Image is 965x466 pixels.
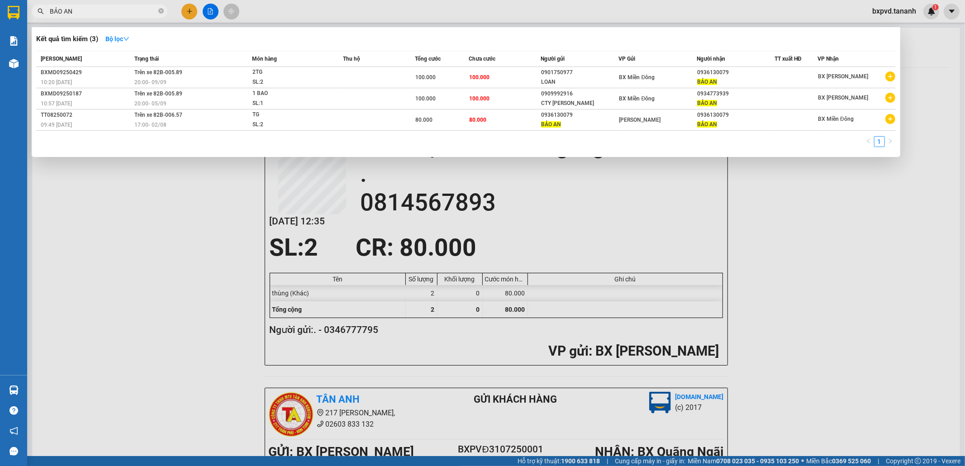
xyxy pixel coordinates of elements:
[541,56,565,62] span: Người gửi
[252,89,320,99] div: 1 BAO
[697,79,717,85] span: BẢO AN
[697,89,774,99] div: 0934773939
[885,114,895,124] span: plus-circle
[252,67,320,77] div: 2TG
[885,71,895,81] span: plus-circle
[134,122,166,128] span: 17:00 - 02/08
[9,59,19,68] img: warehouse-icon
[415,74,436,81] span: 100.000
[41,89,132,99] div: BXMD09250187
[10,427,18,435] span: notification
[818,73,868,80] span: BX [PERSON_NAME]
[134,56,159,62] span: Trạng thái
[252,110,320,120] div: TG
[50,6,157,16] input: Tìm tên, số ĐT hoặc mã đơn
[41,122,72,128] span: 09:49 [DATE]
[158,7,164,16] span: close-circle
[8,6,19,19] img: logo-vxr
[10,447,18,456] span: message
[541,89,618,99] div: 0909992916
[863,136,874,147] li: Previous Page
[818,116,854,122] span: BX Miền Đông
[619,74,655,81] span: BX Miền Đông
[885,93,895,103] span: plus-circle
[866,138,871,144] span: left
[541,77,618,87] div: LOAN
[105,35,129,43] strong: Bộ lọc
[469,56,495,62] span: Chưa cước
[134,112,182,118] span: Trên xe 82B-006.57
[818,56,839,62] span: VP Nhận
[888,138,893,144] span: right
[619,56,636,62] span: VP Gửi
[469,117,486,123] span: 80.000
[874,136,885,147] li: 1
[123,36,129,42] span: down
[697,56,725,62] span: Người nhận
[415,95,436,102] span: 100.000
[415,56,441,62] span: Tổng cước
[343,56,360,62] span: Thu hộ
[541,68,618,77] div: 0901750977
[10,406,18,415] span: question-circle
[541,99,618,108] div: CTY [PERSON_NAME]
[697,121,717,128] span: BẢO AN
[252,56,277,62] span: Món hàng
[697,100,717,106] span: BẢO AN
[469,74,490,81] span: 100.000
[818,95,868,101] span: BX [PERSON_NAME]
[541,121,561,128] span: BẢO AN
[885,136,896,147] li: Next Page
[41,100,72,107] span: 10:57 [DATE]
[36,34,98,44] h3: Kết quả tìm kiếm ( 3 )
[697,68,774,77] div: 0936130079
[252,99,320,109] div: SL: 1
[415,117,433,123] span: 80.000
[619,117,661,123] span: [PERSON_NAME]
[875,137,884,147] a: 1
[41,68,132,77] div: BXMD09250429
[885,136,896,147] button: right
[619,95,655,102] span: BX Miền Đông
[98,32,137,46] button: Bộ lọcdown
[134,90,182,97] span: Trên xe 82B-005.89
[134,79,166,86] span: 20:00 - 09/09
[38,8,44,14] span: search
[9,36,19,46] img: solution-icon
[41,110,132,120] div: TT08250072
[134,69,182,76] span: Trên xe 82B-005.89
[469,95,490,102] span: 100.000
[252,120,320,130] div: SL: 2
[41,56,82,62] span: [PERSON_NAME]
[9,385,19,395] img: warehouse-icon
[41,79,72,86] span: 10:20 [DATE]
[134,100,166,107] span: 20:00 - 05/09
[863,136,874,147] button: left
[158,8,164,14] span: close-circle
[697,110,774,120] div: 0936130079
[252,77,320,87] div: SL: 2
[541,110,618,120] div: 0936130079
[775,56,802,62] span: TT xuất HĐ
